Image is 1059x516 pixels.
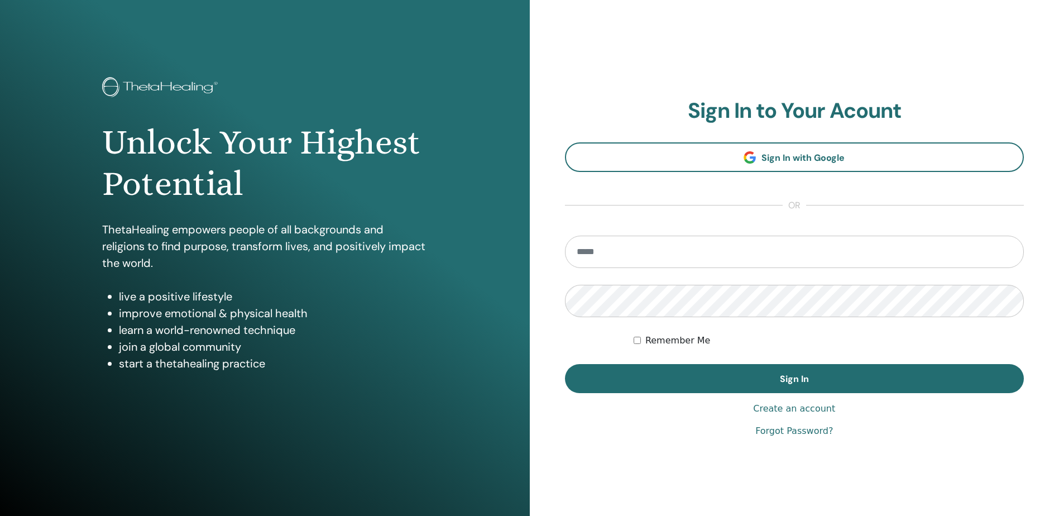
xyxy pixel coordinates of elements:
button: Sign In [565,364,1024,393]
li: learn a world-renowned technique [119,322,427,338]
h1: Unlock Your Highest Potential [102,122,427,205]
li: live a positive lifestyle [119,288,427,305]
p: ThetaHealing empowers people of all backgrounds and religions to find purpose, transform lives, a... [102,221,427,271]
label: Remember Me [645,334,711,347]
li: start a thetahealing practice [119,355,427,372]
li: improve emotional & physical health [119,305,427,322]
span: Sign In with Google [761,152,845,164]
h2: Sign In to Your Acount [565,98,1024,124]
div: Keep me authenticated indefinitely or until I manually logout [634,334,1024,347]
span: Sign In [780,373,809,385]
a: Forgot Password? [755,424,833,438]
span: or [783,199,806,212]
a: Sign In with Google [565,142,1024,172]
li: join a global community [119,338,427,355]
a: Create an account [753,402,835,415]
